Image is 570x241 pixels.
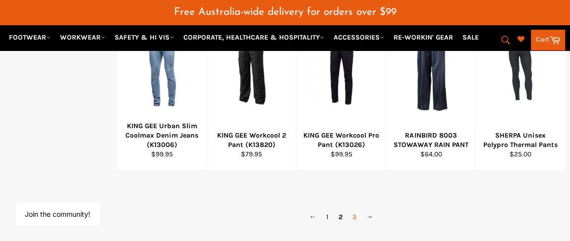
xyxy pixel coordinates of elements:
img: RAINBIRD 8003 STOWAWAY RAIN PANT [399,21,463,117]
div: $99.95 [303,149,380,159]
div: $99.95 [124,149,201,159]
img: KING GEE Workcool Pro Pant (K13026) [309,31,374,106]
div: $64.00 [393,149,469,159]
button: Join the community! [25,210,90,218]
a: 1 [321,209,334,224]
a: 3 [347,209,361,224]
span: 2 [334,209,347,224]
a: ACCESSORIES [330,29,388,46]
a: ← [304,209,321,224]
div: $79.95 [213,149,290,159]
div: KING GEE Workcool 2 Pant (K13820) [213,131,290,150]
div: KING GEE Workcool Pro Pant (K13026) [303,131,380,150]
a: → [361,209,378,224]
span: Free Australia-wide delivery for orders over $99 [174,7,397,17]
img: KING GEE Workcool 2 Pant (K13820) [220,31,284,106]
a: SAFETY & HI VIS [111,29,178,46]
a: FOOTWEAR [5,29,55,46]
div: RAINBIRD 8003 STOWAWAY RAIN PANT [393,131,469,150]
img: KING GEE Urban Slim Coolmax Denim Jeans (K13006) [130,27,194,110]
div: $25.00 [482,149,559,159]
div: SHERPA Unisex Polypro Thermal Pants [482,131,559,150]
a: Cart [531,30,565,50]
a: WORKWEAR [56,29,109,46]
img: SHERPA Unisex Polypro Thermal Pants [488,37,553,101]
div: KING GEE Urban Slim Coolmax Denim Jeans (K13006) [124,121,201,150]
a: RE-WORKIN' GEAR [390,29,457,46]
a: CORPORATE, HEALTHCARE & HOSPITALITY [179,29,328,46]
